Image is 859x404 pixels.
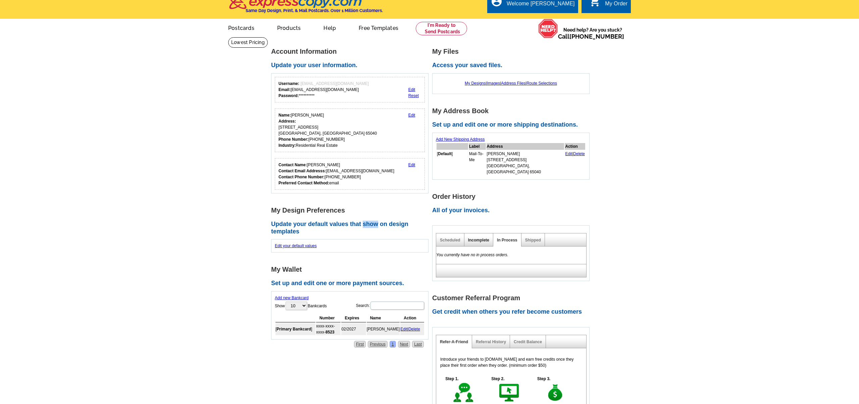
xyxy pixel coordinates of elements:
[432,193,593,200] h1: Order History
[573,151,585,156] a: Delete
[400,314,424,322] th: Action
[316,314,341,322] th: Number
[487,150,564,175] td: [PERSON_NAME] [STREET_ADDRESS] [GEOGRAPHIC_DATA], [GEOGRAPHIC_DATA] 65040
[400,327,407,331] a: Edit
[408,113,415,118] a: Edit
[436,77,586,90] div: | | |
[487,81,500,86] a: Images
[432,121,593,129] h2: Set up and edit one or more shipping destinations.
[452,382,475,404] img: step-1.gif
[487,143,564,150] th: Address
[279,93,299,98] strong: Password:
[436,137,485,142] a: Add New Shipping Address
[507,1,574,10] div: Welcome [PERSON_NAME]
[228,0,383,13] a: Same Day Design, Print, & Mail Postcards. Over 1 Million Customers.
[400,323,424,335] td: |
[279,137,308,142] strong: Phone Number:
[279,112,377,148] div: [PERSON_NAME] [STREET_ADDRESS] [GEOGRAPHIC_DATA], [GEOGRAPHIC_DATA] 65040 [PHONE_NUMBER] Resident...
[440,356,582,368] p: Introduce your friends to [DOMAIN_NAME] and earn free credits once they place their first order w...
[497,238,517,242] a: In Process
[605,1,627,10] div: My Order
[526,81,557,86] a: Route Selections
[367,314,400,322] th: Name
[525,238,541,242] a: Shipped
[437,150,468,175] td: [ ]
[468,238,489,242] a: Incomplete
[271,62,432,69] h2: Update your user information.
[279,143,296,148] strong: Industry:
[725,248,859,404] iframe: LiveChat chat widget
[432,107,593,115] h1: My Address Book
[275,301,327,311] label: Show Bankcards
[390,341,396,348] a: 1
[534,376,554,382] h5: Step 3.
[271,48,432,55] h1: Account Information
[408,87,415,92] a: Edit
[271,280,432,287] h2: Set up and edit one or more payment sources.
[341,323,366,335] td: 02/2027
[544,382,567,404] img: step-3.gif
[316,323,341,335] td: xxxx-xxxx-xxxx-
[432,308,593,316] h2: Get credit when others you refer become customers
[279,169,326,173] strong: Contact Email Addresss:
[565,150,585,175] td: |
[501,81,525,86] a: Address Files
[412,341,424,348] a: Last
[356,301,425,310] label: Search:
[275,243,317,248] a: Edit your default values
[300,81,368,86] span: [EMAIL_ADDRESS][DOMAIN_NAME]
[488,376,508,382] h5: Step 2.
[558,33,624,40] span: Call
[408,327,420,331] a: Delete
[275,158,425,190] div: Who should we contact regarding order issues?
[465,81,486,86] a: My Designs
[558,27,627,40] span: Need help? Are you stuck?
[279,119,296,124] strong: Address:
[279,113,291,118] strong: Name:
[438,151,452,156] b: Default
[276,327,311,331] b: Primary Bankcard
[286,302,307,310] select: ShowBankcards
[271,207,432,214] h1: My Design Preferences
[432,62,593,69] h2: Access your saved files.
[266,19,312,35] a: Products
[398,341,410,348] a: Next
[279,181,329,185] strong: Preferred Contact Method:
[271,221,432,235] h2: Update your default values that show on design templates
[498,382,521,404] img: step-2.gif
[538,19,558,38] img: help
[565,143,585,150] th: Action
[436,253,508,257] em: You currently have no in process orders.
[432,48,593,55] h1: My Files
[279,87,291,92] strong: Email:
[313,19,347,35] a: Help
[217,19,265,35] a: Postcards
[469,143,486,150] th: Label
[354,341,366,348] a: First
[279,81,299,86] strong: Username:
[275,296,309,300] a: Add new Bankcard
[275,323,315,335] td: [ ]
[476,340,506,344] a: Referral History
[341,314,366,322] th: Expires
[440,238,460,242] a: Scheduled
[370,302,424,310] input: Search:
[408,93,419,98] a: Reset
[442,376,462,382] h5: Step 1.
[271,266,432,273] h1: My Wallet
[432,207,593,214] h2: All of your invoices.
[469,150,486,175] td: Mail-To-Me
[408,163,415,167] a: Edit
[246,8,383,13] h4: Same Day Design, Print, & Mail Postcards. Over 1 Million Customers.
[514,340,542,344] a: Credit Balance
[432,295,593,302] h1: Customer Referral Program
[565,151,572,156] a: Edit
[279,175,324,179] strong: Contact Phone Number:
[569,33,624,40] a: [PHONE_NUMBER]
[279,163,307,167] strong: Contact Name:
[325,330,335,334] strong: 8523
[348,19,409,35] a: Free Templates
[279,162,394,186] div: [PERSON_NAME] [EMAIL_ADDRESS][DOMAIN_NAME] [PHONE_NUMBER] email
[440,340,468,344] a: Refer-A-Friend
[368,341,388,348] a: Previous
